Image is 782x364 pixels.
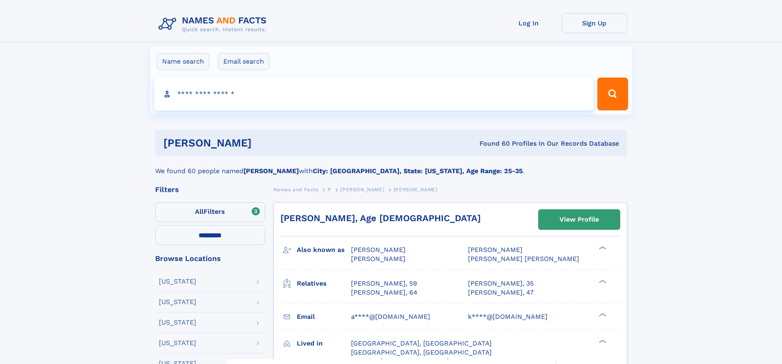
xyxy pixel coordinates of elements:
[155,186,265,193] div: Filters
[351,246,406,254] span: [PERSON_NAME]
[597,312,607,317] div: ❯
[313,167,523,175] b: City: [GEOGRAPHIC_DATA], State: [US_STATE], Age Range: 25-35
[394,187,438,192] span: [PERSON_NAME]
[597,78,628,110] button: Search Button
[562,13,627,33] a: Sign Up
[297,277,351,291] h3: Relatives
[218,53,269,70] label: Email search
[155,13,273,35] img: Logo Names and Facts
[157,53,209,70] label: Name search
[496,13,562,33] a: Log In
[163,138,366,148] h1: [PERSON_NAME]
[539,210,620,229] a: View Profile
[351,288,417,297] a: [PERSON_NAME], 64
[597,339,607,344] div: ❯
[468,279,534,288] a: [PERSON_NAME], 35
[351,279,417,288] a: [PERSON_NAME], 59
[155,202,265,222] label: Filters
[297,310,351,324] h3: Email
[159,340,196,346] div: [US_STATE]
[297,243,351,257] h3: Also known as
[328,184,331,195] a: P
[597,245,607,251] div: ❯
[365,139,619,148] div: Found 60 Profiles In Our Records Database
[351,339,492,347] span: [GEOGRAPHIC_DATA], [GEOGRAPHIC_DATA]
[340,184,384,195] a: [PERSON_NAME]
[340,187,384,192] span: [PERSON_NAME]
[280,213,481,223] a: [PERSON_NAME], Age [DEMOGRAPHIC_DATA]
[328,187,331,192] span: P
[159,278,196,285] div: [US_STATE]
[159,319,196,326] div: [US_STATE]
[273,184,319,195] a: Names and Facts
[297,337,351,350] h3: Lived in
[468,288,534,297] a: [PERSON_NAME], 47
[155,255,265,262] div: Browse Locations
[351,348,492,356] span: [GEOGRAPHIC_DATA], [GEOGRAPHIC_DATA]
[560,210,599,229] div: View Profile
[597,279,607,284] div: ❯
[243,167,299,175] b: [PERSON_NAME]
[154,78,594,110] input: search input
[468,255,579,263] span: [PERSON_NAME] [PERSON_NAME]
[159,299,196,305] div: [US_STATE]
[155,156,627,176] div: We found 60 people named with .
[195,208,204,215] span: All
[468,246,523,254] span: [PERSON_NAME]
[351,255,406,263] span: [PERSON_NAME]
